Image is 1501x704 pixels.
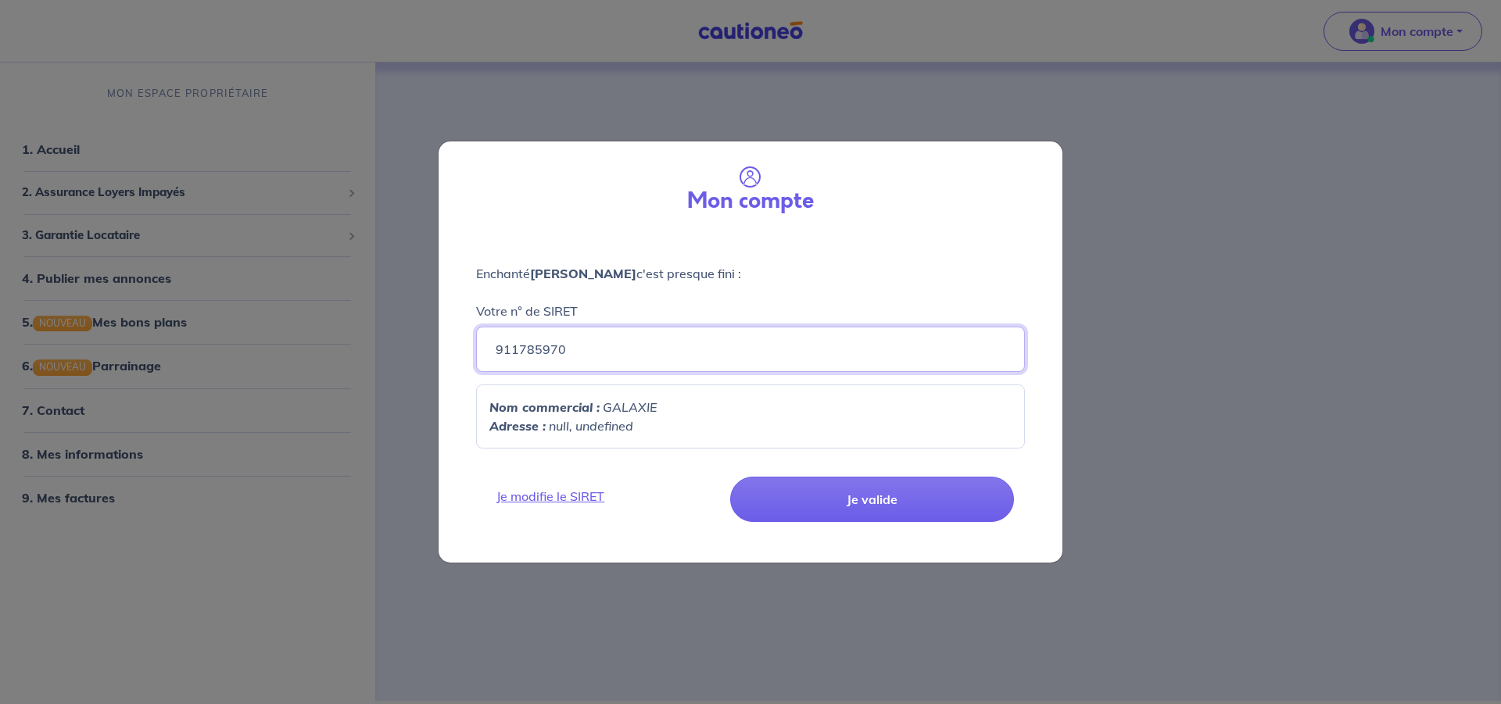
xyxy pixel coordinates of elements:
[530,266,636,281] strong: [PERSON_NAME]
[476,327,1025,372] input: Ex : 4356797535
[476,302,578,320] p: Votre n° de SIRET
[730,477,1014,522] button: Je valide
[603,399,657,415] em: GALAXIE
[476,264,1025,283] p: Enchanté c'est presque fini :
[487,487,724,506] a: Je modifie le SIRET
[549,418,633,434] em: null, undefined
[687,188,814,215] h3: Mon compte
[489,399,600,415] strong: Nom commercial :
[489,418,546,434] strong: Adresse :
